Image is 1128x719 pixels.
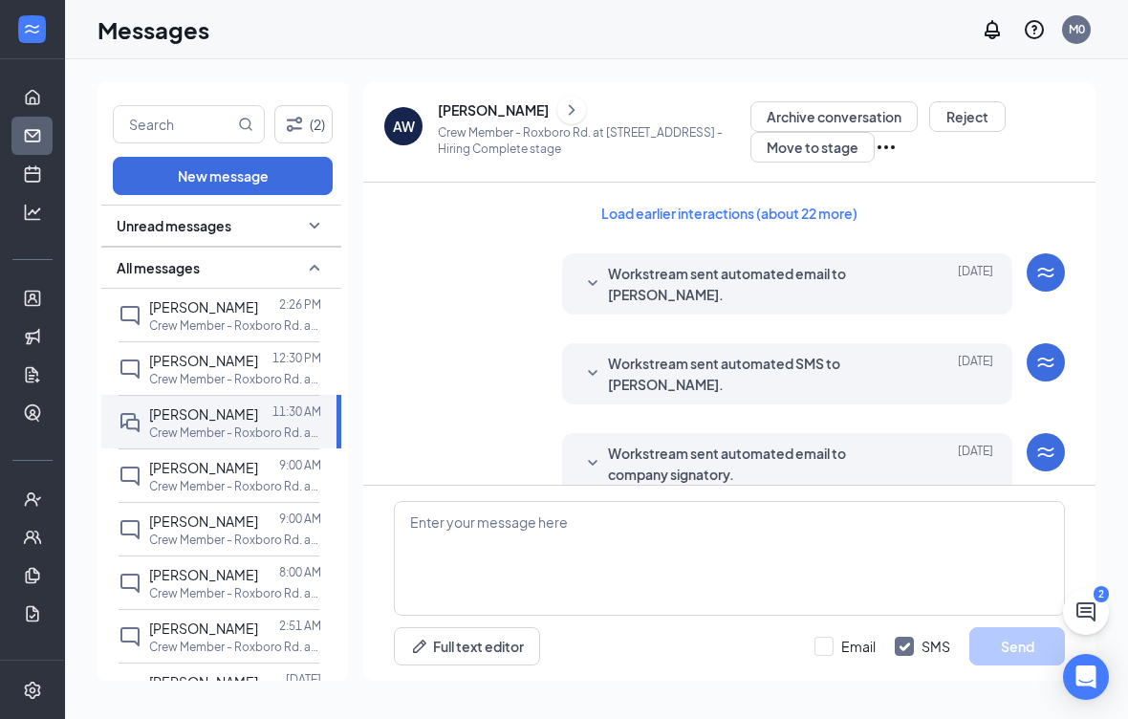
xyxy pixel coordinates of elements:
[117,216,231,235] span: Unread messages
[149,639,321,655] p: Crew Member - Roxboro Rd. at [STREET_ADDRESS]
[562,98,581,121] svg: ChevronRight
[581,272,604,295] svg: SmallChevronDown
[149,317,321,334] p: Crew Member - Roxboro Rd. at [STREET_ADDRESS]
[958,263,993,305] span: [DATE]
[23,203,42,222] svg: Analysis
[750,132,875,163] button: Move to stage
[581,362,604,385] svg: SmallChevronDown
[279,457,321,473] p: 9:00 AM
[1069,21,1085,37] div: M0
[119,518,141,541] svg: ChatInactive
[1023,18,1046,41] svg: QuestionInfo
[279,296,321,313] p: 2:26 PM
[149,532,321,548] p: Crew Member - Roxboro Rd. at [STREET_ADDRESS]
[1034,351,1057,374] svg: WorkstreamLogo
[149,459,258,476] span: [PERSON_NAME]
[557,96,586,124] button: ChevronRight
[410,637,429,656] svg: Pen
[581,452,604,475] svg: SmallChevronDown
[149,352,258,369] span: [PERSON_NAME]
[1063,654,1109,700] div: Open Intercom Messenger
[279,511,321,527] p: 9:00 AM
[929,101,1006,132] button: Reject
[149,371,321,387] p: Crew Member - Roxboro Rd. at [STREET_ADDRESS]
[608,443,908,485] span: Workstream sent automated email to company signatory.
[149,585,321,601] p: Crew Member - Roxboro Rd. at [STREET_ADDRESS]
[875,136,898,159] svg: Ellipses
[119,572,141,595] svg: ChatInactive
[750,101,918,132] button: Archive conversation
[22,19,41,38] svg: WorkstreamLogo
[113,157,333,195] button: New message
[286,671,321,687] p: [DATE]
[149,673,258,690] span: [PERSON_NAME]
[119,625,141,648] svg: ChatInactive
[119,304,141,327] svg: ChatInactive
[149,298,258,316] span: [PERSON_NAME]
[117,258,200,277] span: All messages
[23,681,42,700] svg: Settings
[981,18,1004,41] svg: Notifications
[119,411,141,434] svg: DoubleChat
[149,478,321,494] p: Crew Member - Roxboro Rd. at [STREET_ADDRESS]
[303,214,326,237] svg: SmallChevronDown
[149,512,258,530] span: [PERSON_NAME]
[274,105,333,143] button: Filter (2)
[149,566,258,583] span: [PERSON_NAME]
[119,465,141,488] svg: ChatInactive
[1034,261,1057,284] svg: WorkstreamLogo
[1094,586,1109,602] div: 2
[279,618,321,634] p: 2:51 AM
[149,425,321,441] p: Crew Member - Roxboro Rd. at [STREET_ADDRESS]
[958,353,993,395] span: [DATE]
[608,353,908,395] span: Workstream sent automated SMS to [PERSON_NAME].
[283,113,306,136] svg: Filter
[114,106,234,142] input: Search
[23,490,42,509] svg: UserCheck
[393,117,415,136] div: AW
[585,198,874,229] button: Load earlier interactions (about 22 more)
[958,443,993,485] span: [DATE]
[272,350,321,366] p: 12:30 PM
[119,358,141,381] svg: ChatInactive
[969,627,1065,665] button: Send
[149,620,258,637] span: [PERSON_NAME]
[238,117,253,132] svg: MagnifyingGlass
[149,405,258,423] span: [PERSON_NAME]
[608,263,908,305] span: Workstream sent automated email to [PERSON_NAME].
[303,256,326,279] svg: SmallChevronUp
[438,124,750,157] p: Crew Member - Roxboro Rd. at [STREET_ADDRESS] - Hiring Complete stage
[279,564,321,580] p: 8:00 AM
[1034,441,1057,464] svg: WorkstreamLogo
[438,100,549,120] div: [PERSON_NAME]
[394,627,540,665] button: Full text editorPen
[272,403,321,420] p: 11:30 AM
[1074,600,1097,623] svg: ChatActive
[1063,589,1109,635] button: ChatActive
[98,13,209,46] h1: Messages
[119,679,141,702] svg: ChatInactive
